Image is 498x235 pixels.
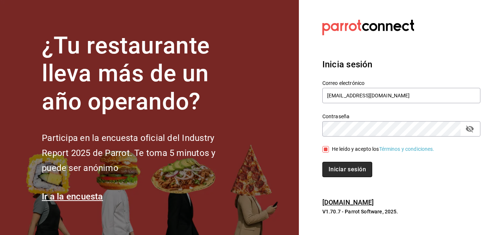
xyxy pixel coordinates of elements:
a: [DOMAIN_NAME] [322,198,374,206]
h3: Inicia sesión [322,58,480,71]
button: passwordField [464,123,476,135]
label: Contraseña [322,113,480,119]
h2: Participa en la encuesta oficial del Industry Report 2025 de Parrot. Te toma 5 minutos y puede se... [42,131,240,175]
a: Términos y condiciones. [379,146,435,152]
p: V1.70.7 - Parrot Software, 2025. [322,208,480,215]
input: Ingresa tu correo electrónico [322,88,480,103]
div: He leído y acepto los [332,145,435,153]
h1: ¿Tu restaurante lleva más de un año operando? [42,32,240,116]
button: Iniciar sesión [322,162,372,177]
a: Ir a la encuesta [42,191,103,202]
label: Correo electrónico [322,80,480,85]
